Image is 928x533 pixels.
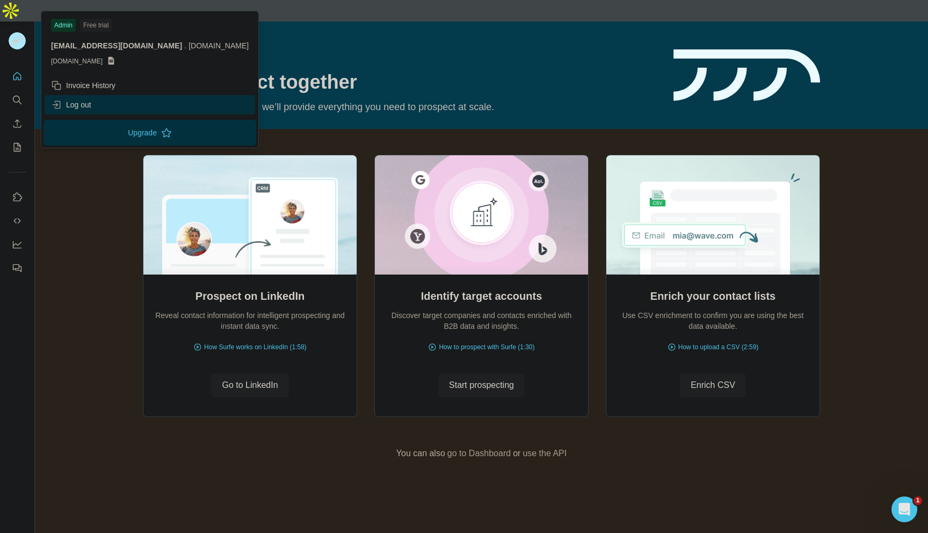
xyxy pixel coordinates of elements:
[154,310,346,332] p: Reveal contact information for intelligent prospecting and instant data sync.
[9,67,26,86] button: Quick start
[80,19,112,32] div: Free trial
[143,155,357,275] img: Prospect on LinkedIn
[447,447,511,460] button: go to Dashboard
[9,138,26,157] button: My lists
[189,41,249,50] span: [DOMAIN_NAME]
[891,496,917,522] iframe: Intercom live chat
[143,41,661,52] div: Quick start
[9,211,26,231] button: Use Surfe API
[9,258,26,278] button: Feedback
[673,49,820,102] img: banner
[9,114,26,133] button: Enrich CSV
[51,80,115,91] div: Invoice History
[374,155,589,275] img: Identify target accounts
[914,496,922,505] span: 1
[222,379,278,392] span: Go to LinkedIn
[9,235,26,254] button: Dashboard
[211,373,288,397] button: Go to LinkedIn
[678,342,758,352] span: How to upload a CSV (2:59)
[143,99,661,114] p: Pick your starting point and we’ll provide everything you need to prospect at scale.
[617,310,809,332] p: Use CSV enrichment to confirm you are using the best data available.
[680,373,746,397] button: Enrich CSV
[44,120,256,146] button: Upgrade
[195,289,305,304] h2: Prospect on LinkedIn
[9,188,26,207] button: Use Surfe on LinkedIn
[51,99,91,110] div: Log out
[523,447,567,460] button: use the API
[204,342,307,352] span: How Surfe works on LinkedIn (1:58)
[396,447,445,460] span: You can also
[51,41,182,50] span: [EMAIL_ADDRESS][DOMAIN_NAME]
[606,155,820,275] img: Enrich your contact lists
[439,342,534,352] span: How to prospect with Surfe (1:30)
[513,447,520,460] span: or
[691,379,735,392] span: Enrich CSV
[51,19,76,32] div: Admin
[143,71,661,93] h1: Let’s prospect together
[650,289,775,304] h2: Enrich your contact lists
[184,41,186,50] span: .
[386,310,577,332] p: Discover target companies and contacts enriched with B2B data and insights.
[9,90,26,110] button: Search
[438,373,525,397] button: Start prospecting
[421,289,542,304] h2: Identify target accounts
[449,379,514,392] span: Start prospecting
[51,56,103,66] span: [DOMAIN_NAME]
